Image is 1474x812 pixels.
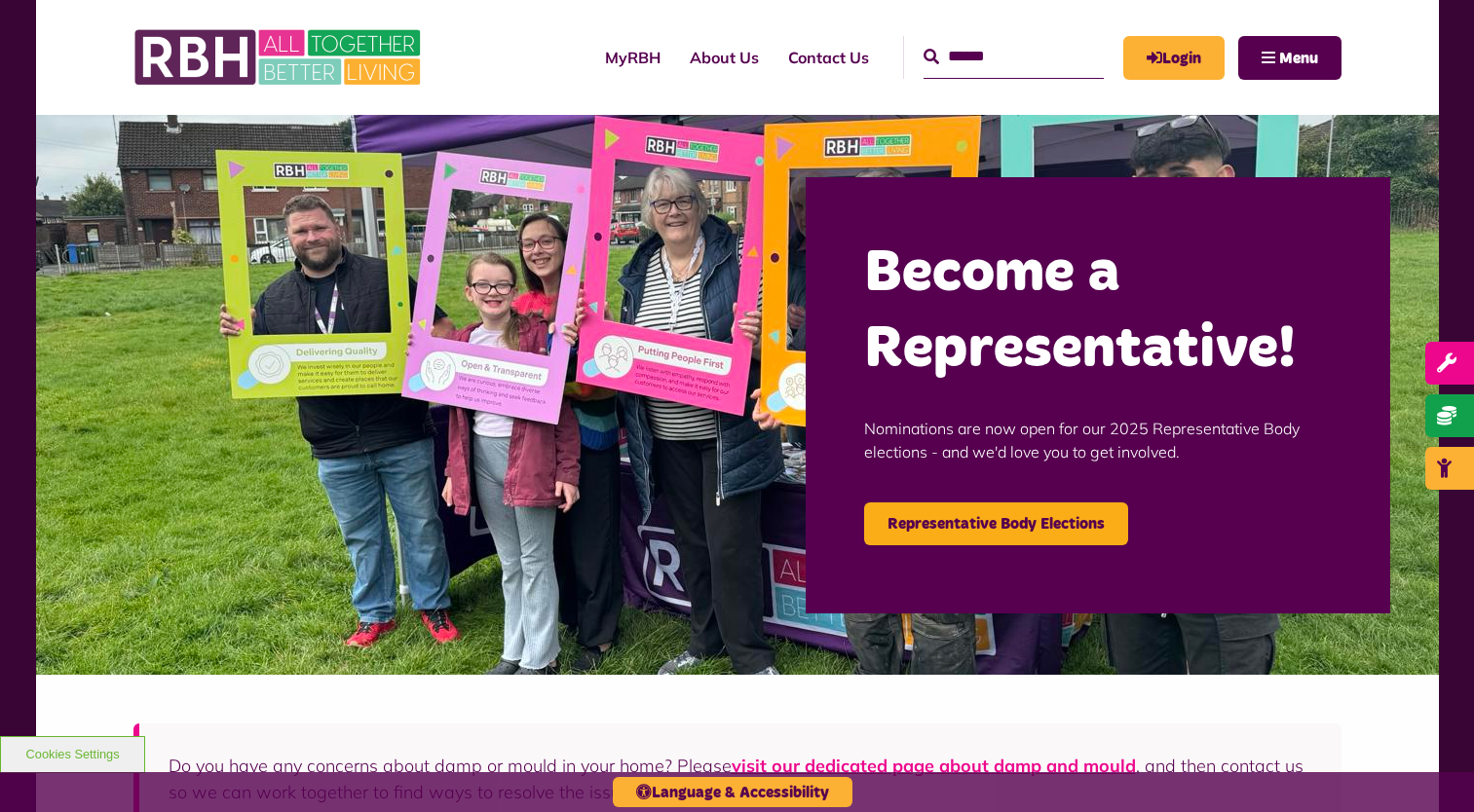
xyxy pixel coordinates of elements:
span: Menu [1279,51,1318,66]
button: Language & Accessibility [613,777,852,807]
a: About Us [675,31,774,84]
img: Image (22) [36,115,1439,675]
p: Nominations are now open for our 2025 Representative Body elections - and we'd love you to get in... [864,388,1332,493]
p: Do you have any concerns about damp or mould in your home? Please , and then contact us so we can... [169,753,1312,805]
h2: Become a Representative! [864,236,1332,388]
a: Contact Us [774,31,884,84]
a: Representative Body Elections [864,502,1128,545]
button: Navigation [1238,36,1342,80]
img: RBH [133,19,426,95]
a: MyRBH [1123,36,1225,80]
a: MyRBH [590,31,675,84]
a: visit our dedicated page about damp and mould [732,755,1136,777]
